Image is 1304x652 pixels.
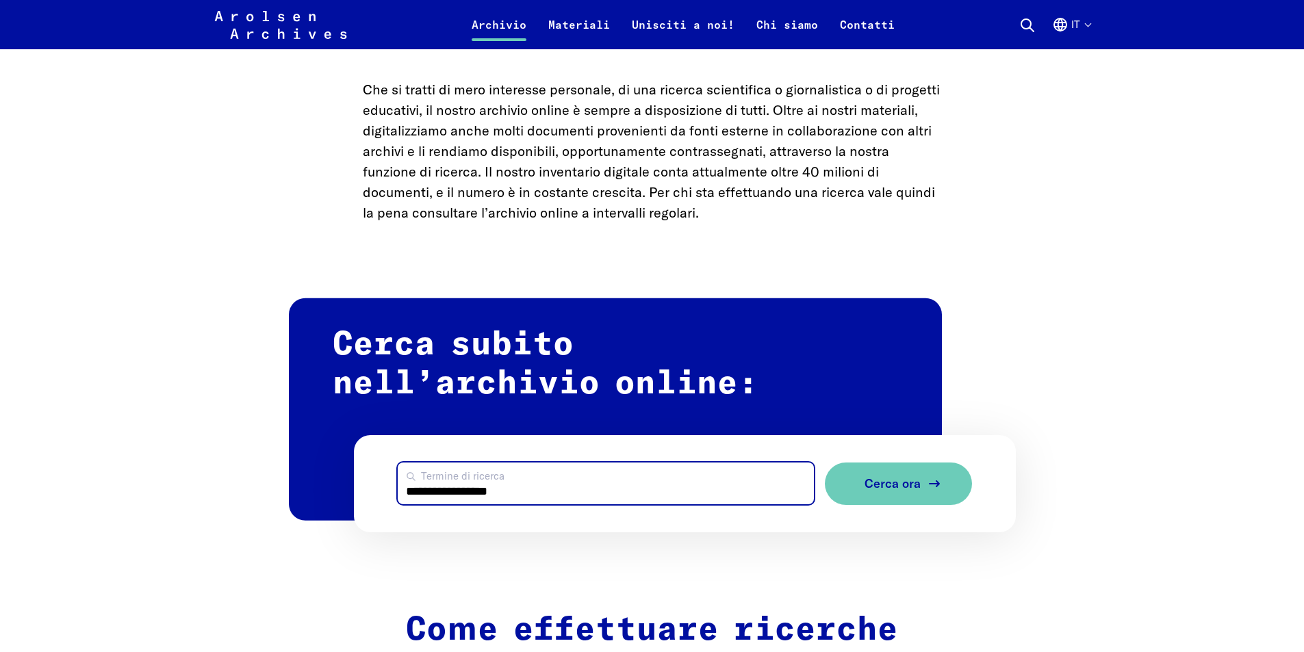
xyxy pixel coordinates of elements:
[621,16,745,49] a: Unisciti a noi!
[461,16,537,49] a: Archivio
[745,16,829,49] a: Chi siamo
[1052,16,1090,49] button: Italiano, selezione lingua
[825,462,972,506] button: Cerca ora
[461,8,906,41] nav: Primaria
[289,298,942,520] h2: Cerca subito nell’archivio online:
[537,16,621,49] a: Materiali
[363,79,942,223] p: Che si tratti di mero interesse personale, di una ricerca scientifica o giornalistica o di proget...
[865,477,921,491] span: Cerca ora
[829,16,906,49] a: Contatti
